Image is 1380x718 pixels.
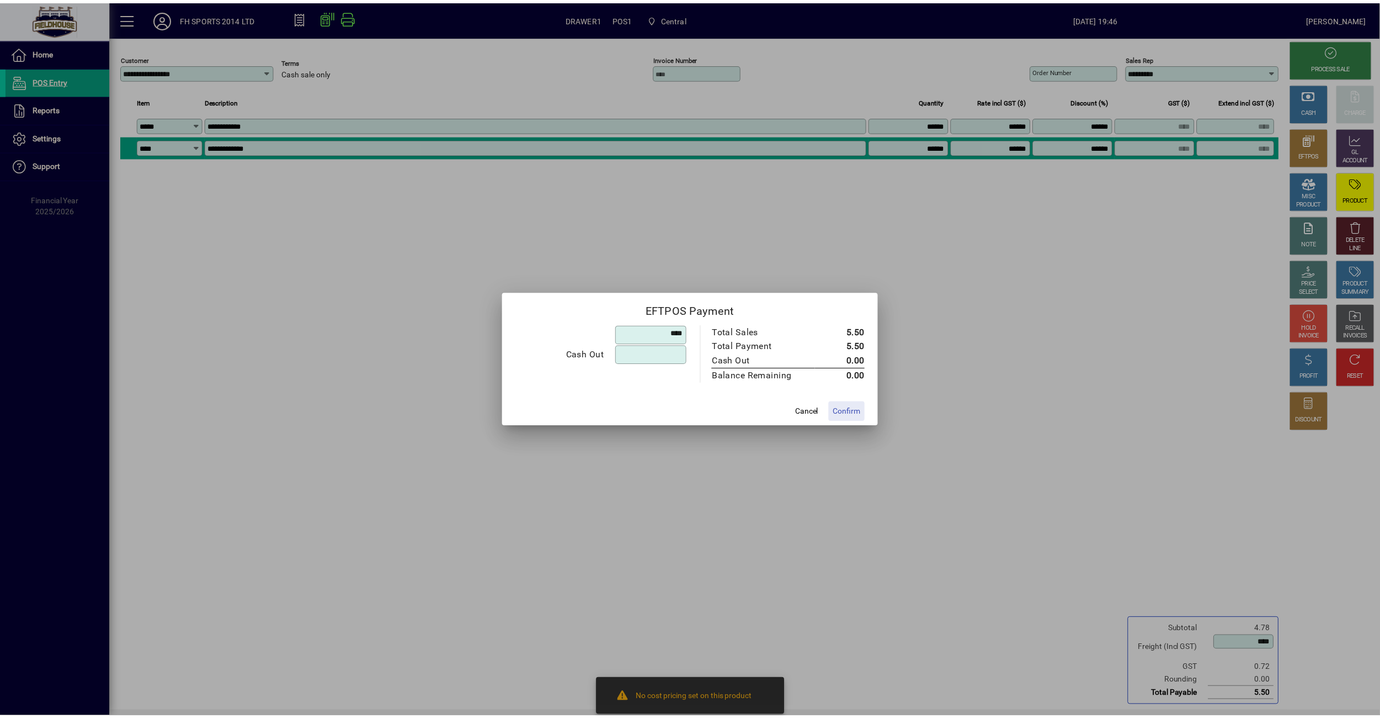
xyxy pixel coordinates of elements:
[718,339,822,353] td: Total Payment
[520,348,609,361] div: Cash Out
[802,406,825,418] span: Cancel
[718,354,811,367] div: Cash Out
[822,325,872,339] td: 5.50
[796,402,832,421] button: Cancel
[822,368,872,383] td: 0.00
[507,292,886,324] h2: EFTPOS Payment
[718,325,822,339] td: Total Sales
[840,406,868,418] span: Confirm
[822,339,872,353] td: 5.50
[836,402,872,421] button: Confirm
[822,353,872,368] td: 0.00
[718,369,811,382] div: Balance Remaining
